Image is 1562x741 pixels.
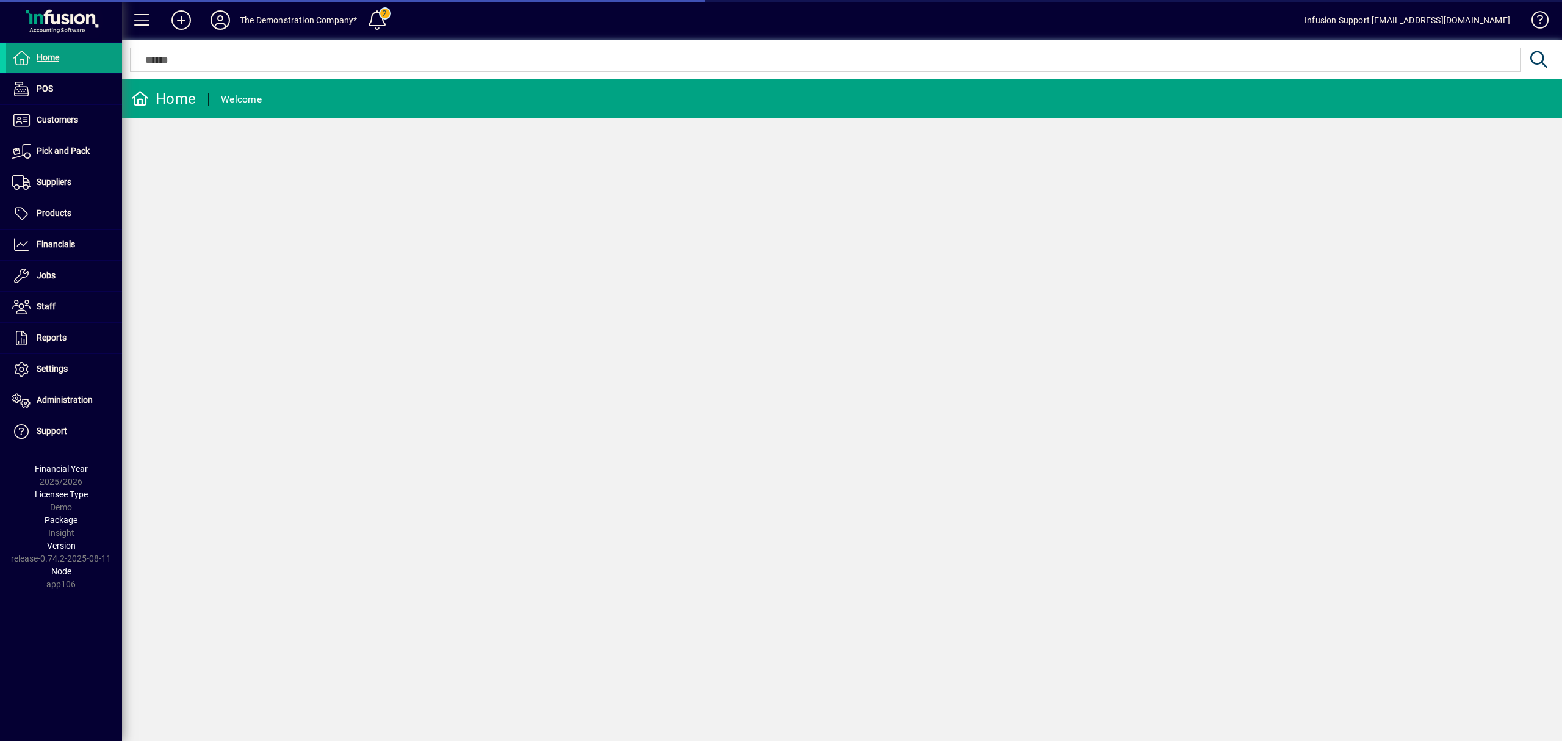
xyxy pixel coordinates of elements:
[6,74,122,104] a: POS
[6,385,122,416] a: Administration
[6,198,122,229] a: Products
[1522,2,1547,42] a: Knowledge Base
[221,90,262,109] div: Welcome
[45,515,77,525] span: Package
[6,323,122,353] a: Reports
[37,208,71,218] span: Products
[37,270,56,280] span: Jobs
[37,302,56,311] span: Staff
[6,292,122,322] a: Staff
[6,136,122,167] a: Pick and Pack
[37,177,71,187] span: Suppliers
[162,9,201,31] button: Add
[6,416,122,447] a: Support
[37,426,67,436] span: Support
[1305,10,1510,30] div: Infusion Support [EMAIL_ADDRESS][DOMAIN_NAME]
[131,89,196,109] div: Home
[37,52,59,62] span: Home
[35,490,88,499] span: Licensee Type
[240,10,358,30] div: The Demonstration Company*
[6,261,122,291] a: Jobs
[6,354,122,385] a: Settings
[37,364,68,374] span: Settings
[37,333,67,342] span: Reports
[35,464,88,474] span: Financial Year
[37,146,90,156] span: Pick and Pack
[37,395,93,405] span: Administration
[47,541,76,551] span: Version
[6,230,122,260] a: Financials
[6,167,122,198] a: Suppliers
[37,239,75,249] span: Financials
[51,566,71,576] span: Node
[37,115,78,125] span: Customers
[37,84,53,93] span: POS
[201,9,240,31] button: Profile
[6,105,122,136] a: Customers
